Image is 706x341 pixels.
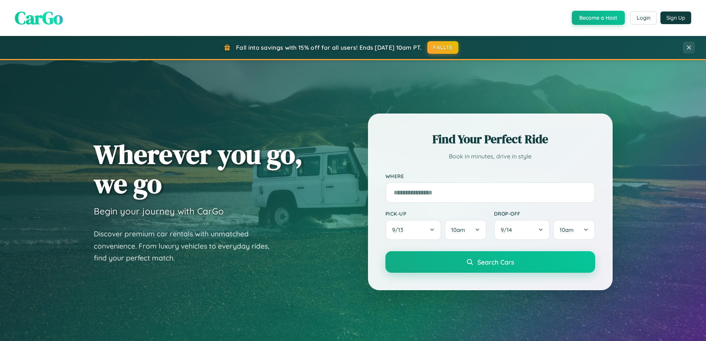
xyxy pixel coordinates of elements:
[477,258,514,266] span: Search Cars
[392,226,407,233] span: 9 / 13
[385,210,487,217] label: Pick-up
[553,220,595,240] button: 10am
[444,220,486,240] button: 10am
[15,6,63,30] span: CarGo
[385,151,595,162] p: Book in minutes, drive in style
[385,131,595,147] h2: Find Your Perfect Ride
[494,210,595,217] label: Drop-off
[451,226,465,233] span: 10am
[385,220,442,240] button: 9/13
[385,251,595,273] button: Search Cars
[560,226,574,233] span: 10am
[94,228,279,264] p: Discover premium car rentals with unmatched convenience. From luxury vehicles to everyday rides, ...
[501,226,516,233] span: 9 / 14
[94,140,303,198] h1: Wherever you go, we go
[572,11,625,25] button: Become a Host
[494,220,550,240] button: 9/14
[427,41,458,54] button: FALL15
[236,44,422,51] span: Fall into savings with 15% off for all users! Ends [DATE] 10am PT.
[660,12,691,24] button: Sign Up
[385,173,595,179] label: Where
[630,11,657,24] button: Login
[94,206,224,217] h3: Begin your journey with CarGo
